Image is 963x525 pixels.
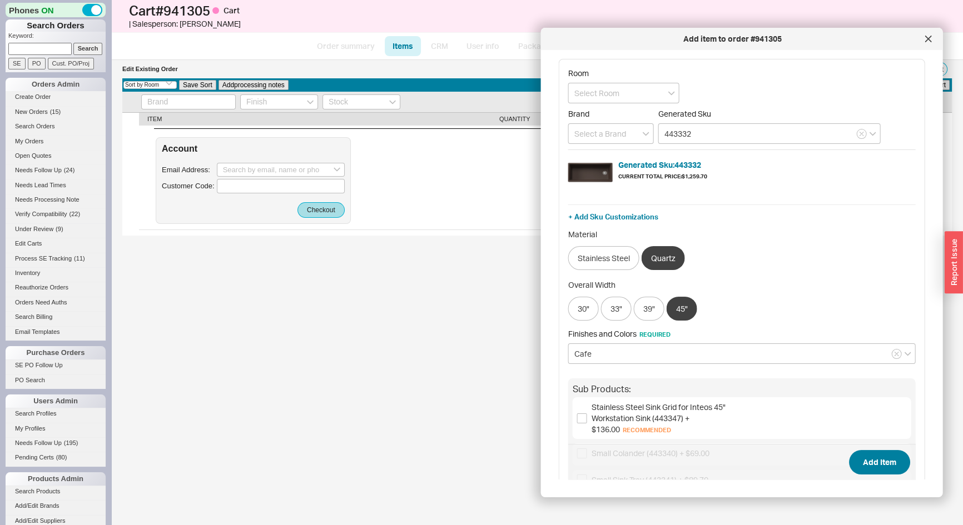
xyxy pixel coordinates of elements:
a: Search Billing [6,311,106,323]
a: Open Quotes [6,150,106,162]
div: Phones [6,3,106,17]
span: 30" [578,302,589,316]
span: ( 11 ) [74,255,85,262]
input: Select Room [568,83,679,103]
div: | Salesperson: [PERSON_NAME] [129,18,494,29]
a: User info [458,36,508,56]
a: Create Order [6,91,106,103]
span: ( 80 ) [56,454,67,461]
button: + Add Sku Customizations [568,212,658,222]
span: 33" [610,302,622,316]
div: Email Address: [162,166,215,174]
span: Cart [224,6,240,15]
input: Search [73,43,103,54]
button: Save Sort [179,80,216,90]
input: Enter 3 letters to search [658,123,881,144]
a: Edit Carts [6,238,106,249]
button: Add Item [848,450,910,474]
a: Needs Follow Up(195) [6,437,106,449]
div: Edit Existing Order [122,66,178,73]
span: Recommended [623,426,671,434]
a: Reauthorize Orders [6,282,106,293]
span: Under Review [15,226,53,232]
div: Account [162,143,345,154]
h5: Generated Sku: 443332 [618,161,707,169]
span: Checkout [307,206,335,214]
h6: Current Total Price: $1,259.70 [618,173,707,179]
a: Needs Processing Note [6,194,106,206]
span: ( 15 ) [50,108,61,115]
a: Needs Lead Times [6,179,106,191]
span: 39" [643,302,655,316]
div: ITEM [147,116,499,123]
span: Process SE Tracking [15,255,72,262]
input: PO [28,58,46,69]
button: 30" [568,297,599,321]
a: Search Products [6,486,106,497]
a: Order summary [309,36,383,56]
div: Purchase Orders [6,346,106,359]
button: 39" [634,297,664,321]
a: PO Search [6,374,106,386]
span: Required [639,331,671,338]
button: Addprocessing notes [219,80,289,90]
input: Brand [141,94,236,109]
input: SE [8,58,26,69]
span: Needs Follow Up [15,439,62,446]
div: Add item to order #941305 [547,33,920,44]
input: Search by email, name or phone [217,163,345,177]
span: Verify Compatibility [15,211,67,217]
div: Customer Code: [162,182,215,191]
a: Items [385,36,421,56]
span: Generated Sku [658,109,711,118]
a: Needs Follow Up(24) [6,164,106,176]
a: Search Orders [6,121,106,132]
div: Material [568,228,916,242]
a: Email Templates [6,326,106,338]
a: Search Profiles [6,408,106,419]
input: Stock [322,94,400,109]
div: Products Admin [6,472,106,486]
a: Inventory [6,267,106,279]
button: Stainless Steel [568,246,639,270]
svg: open menu [904,352,911,356]
input: Stainless Steel Sink Grid for Inteos 45" Workstation Sink (443347) + $136.00Recommended [577,413,587,423]
a: SE PO Follow Up [6,359,106,371]
span: Brand [568,109,589,118]
input: Cust. PO/Proj [48,58,94,69]
span: Stainless Steel Sink Grid for Inteos 45" Workstation Sink (443347) + $136.00 [592,402,726,433]
button: Checkout [297,202,345,218]
p: Keyword: [8,32,106,43]
img: 210257_lm2ix0 [568,150,613,194]
svg: open menu [643,132,649,136]
a: CRM [423,36,456,56]
span: Pending Certs [15,454,54,461]
a: New Orders(15) [6,106,106,118]
h1: Search Orders [6,19,106,32]
a: Orders Need Auths [6,297,106,308]
a: My Profiles [6,423,106,434]
input: Finish [240,94,318,109]
span: ( 195 ) [64,439,78,446]
span: Finishes and Colors [568,329,671,338]
svg: open menu [307,100,314,104]
svg: open menu [389,100,396,104]
a: Packages [510,36,562,56]
button: 33" [601,297,632,321]
a: Verify Compatibility(22) [6,208,106,220]
svg: open menu [334,167,340,172]
span: Stainless Steel [578,251,630,265]
div: Overall Width [568,278,916,292]
span: Needs Follow Up [15,167,62,173]
span: ON [41,4,54,16]
span: ( 9 ) [56,226,63,232]
div: QUANTITY [499,116,608,123]
a: Add/Edit Brands [6,500,106,512]
span: ( 24 ) [64,167,75,173]
span: Needs Processing Note [15,196,80,203]
input: Select an Option [568,343,916,364]
a: My Orders [6,136,106,147]
a: Pending Certs(80) [6,452,106,463]
span: ( 22 ) [70,211,81,217]
span: Room [568,68,589,78]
